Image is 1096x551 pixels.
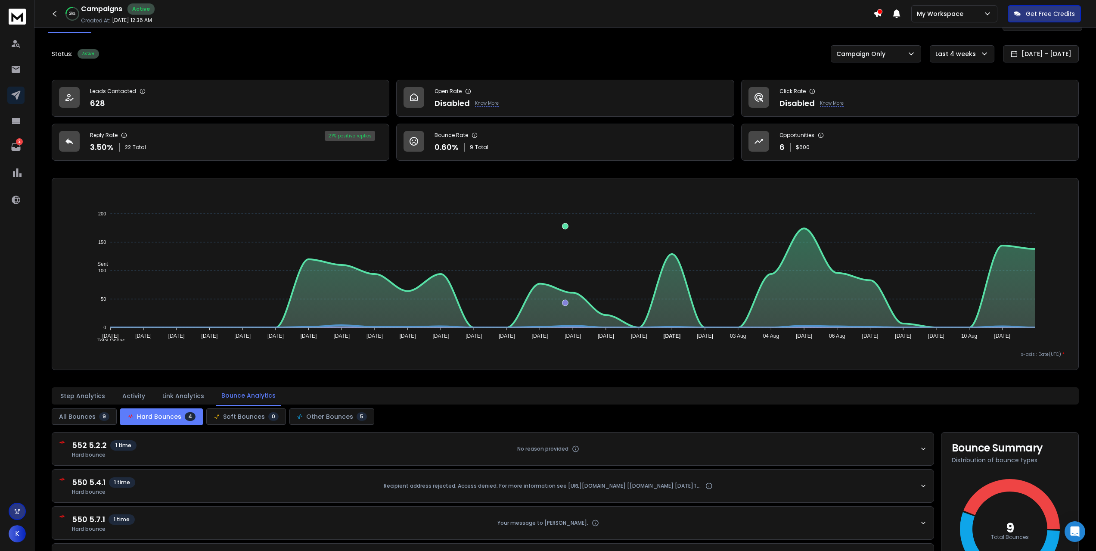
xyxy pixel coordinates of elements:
text: 9 [1006,519,1014,537]
p: Click Rate [779,88,806,95]
tspan: [DATE] [697,333,713,339]
p: Know More [475,100,499,107]
tspan: [DATE] [631,333,647,339]
a: Bounce Rate0.60%9Total [396,124,734,161]
button: 550 5.7.11 timeHard bounceYour message to [PERSON_NAME]. [52,507,934,539]
tspan: [DATE] [928,333,944,339]
a: Open RateDisabledKnow More [396,80,734,117]
span: Hard Bounces [137,412,181,421]
p: 26 % [69,11,75,16]
span: Hard bounce [72,489,135,495]
span: Other Bounces [306,412,353,421]
tspan: [DATE] [202,333,218,339]
span: No reason provided [517,445,568,452]
p: Bounce Rate [435,132,468,139]
tspan: 03 Aug [730,333,746,339]
p: Status: [52,50,72,58]
tspan: [DATE] [333,333,350,339]
tspan: [DATE] [663,333,680,339]
tspan: 10 Aug [961,333,977,339]
tspan: [DATE] [862,333,879,339]
span: 9 [470,144,473,151]
tspan: [DATE] [598,333,614,339]
p: Created At: [81,17,110,24]
p: Campaign Only [836,50,889,58]
div: Open Intercom Messenger [1065,521,1085,542]
tspan: [DATE] [168,333,185,339]
span: Total [475,144,488,151]
p: Open Rate [435,88,462,95]
span: Sent [91,261,108,267]
p: Get Free Credits [1026,9,1075,18]
p: $ 600 [796,144,810,151]
tspan: [DATE] [102,333,118,339]
tspan: [DATE] [432,333,449,339]
tspan: [DATE] [366,333,383,339]
p: Reply Rate [90,132,118,139]
button: K [9,525,26,542]
tspan: [DATE] [532,333,548,339]
button: 552 5.2.21 timeHard bounceNo reason provided [52,433,934,465]
span: 1 time [110,440,137,451]
a: Click RateDisabledKnow More [741,80,1079,117]
tspan: 100 [98,268,106,273]
tspan: [DATE] [499,333,515,339]
button: Link Analytics [157,386,209,405]
span: 1 time [109,477,135,488]
p: Disabled [435,97,470,109]
a: Reply Rate3.50%22Total27% positive replies [52,124,389,161]
p: Disabled [779,97,815,109]
span: 5 [357,412,367,421]
tspan: 0 [103,325,106,330]
tspan: 04 Aug [763,333,779,339]
button: Bounce Analytics [216,386,281,406]
span: 550 5.4.1 [72,476,106,489]
span: 0 [268,412,279,421]
span: Hard bounce [72,526,135,532]
span: 552 5.2.2 [72,439,107,451]
tspan: 200 [98,211,106,216]
tspan: [DATE] [565,333,581,339]
p: [DATE] 12:36 AM [112,17,152,24]
tspan: [DATE] [895,333,911,339]
a: Opportunities6$600 [741,124,1079,161]
p: 0.60 % [435,141,459,153]
h3: Bounce Summary [952,443,1068,453]
tspan: 06 Aug [829,333,845,339]
p: 3.50 % [90,141,114,153]
a: 2 [7,138,25,156]
h1: Campaigns [81,4,122,14]
p: Leads Contacted [90,88,136,95]
p: x-axis : Date(UTC) [66,351,1065,358]
tspan: [DATE] [466,333,482,339]
button: Activity [117,386,150,405]
p: My Workspace [917,9,967,18]
text: Total Bounces [991,533,1029,541]
p: 6 [779,141,785,153]
p: Know More [820,100,844,107]
img: logo [9,9,26,25]
div: 27 % positive replies [325,131,375,141]
p: Distribution of bounce types [952,456,1068,464]
tspan: [DATE] [267,333,284,339]
span: Your message to [PERSON_NAME]. [497,520,588,526]
span: All Bounces [59,412,96,421]
tspan: [DATE] [234,333,251,339]
span: 550 5.7.1 [72,514,105,526]
span: 9 [99,412,109,421]
p: Last 4 weeks [935,50,979,58]
p: 2 [16,138,23,145]
span: 4 [185,412,196,421]
button: [DATE] - [DATE] [1003,45,1079,62]
tspan: [DATE] [400,333,416,339]
tspan: 50 [101,296,106,302]
span: Hard bounce [72,451,137,458]
a: Leads Contacted628 [52,80,389,117]
span: 1 time [109,514,135,525]
span: Soft Bounces [223,412,265,421]
p: 628 [90,97,105,109]
span: Total Opens [91,338,125,344]
tspan: 150 [98,240,106,245]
